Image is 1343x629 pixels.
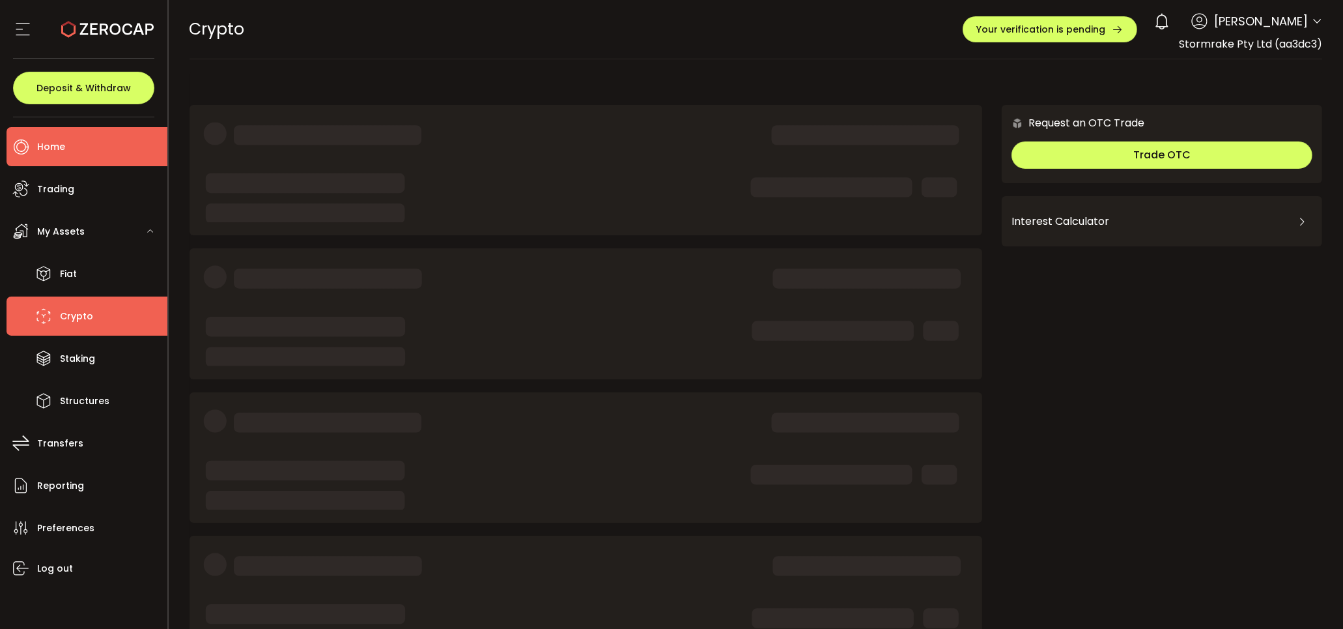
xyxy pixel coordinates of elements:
span: Your verification is pending [976,25,1105,34]
span: Transfers [37,434,83,453]
button: Your verification is pending [963,16,1137,42]
span: Stormrake Pty Ltd (aa3dc3) [1179,37,1322,51]
span: Trading [37,180,74,199]
span: Reporting [37,476,84,495]
span: Deposit & Withdraw [36,83,131,93]
iframe: Chat Widget [1278,566,1343,629]
span: Log out [37,559,73,578]
span: [PERSON_NAME] [1214,12,1308,30]
span: Staking [60,349,95,368]
button: Trade OTC [1011,141,1312,169]
span: Trade OTC [1133,147,1191,162]
div: Request an OTC Trade [1002,115,1144,131]
span: Preferences [37,519,94,538]
div: Interest Calculator [1011,206,1312,237]
button: Deposit & Withdraw [13,72,154,104]
span: Crypto [60,307,93,326]
span: Fiat [60,265,77,284]
span: My Assets [37,222,85,241]
span: Crypto [190,18,245,40]
span: Structures [60,392,109,411]
img: 6nGpN7MZ9FLuBP83NiajKbTRY4UzlzQtBKtCrLLspmCkSvCZHBKvY3NxgQaT5JnOQREvtQ257bXeeSTueZfAPizblJ+Fe8JwA... [1011,117,1023,129]
span: Home [37,138,65,156]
